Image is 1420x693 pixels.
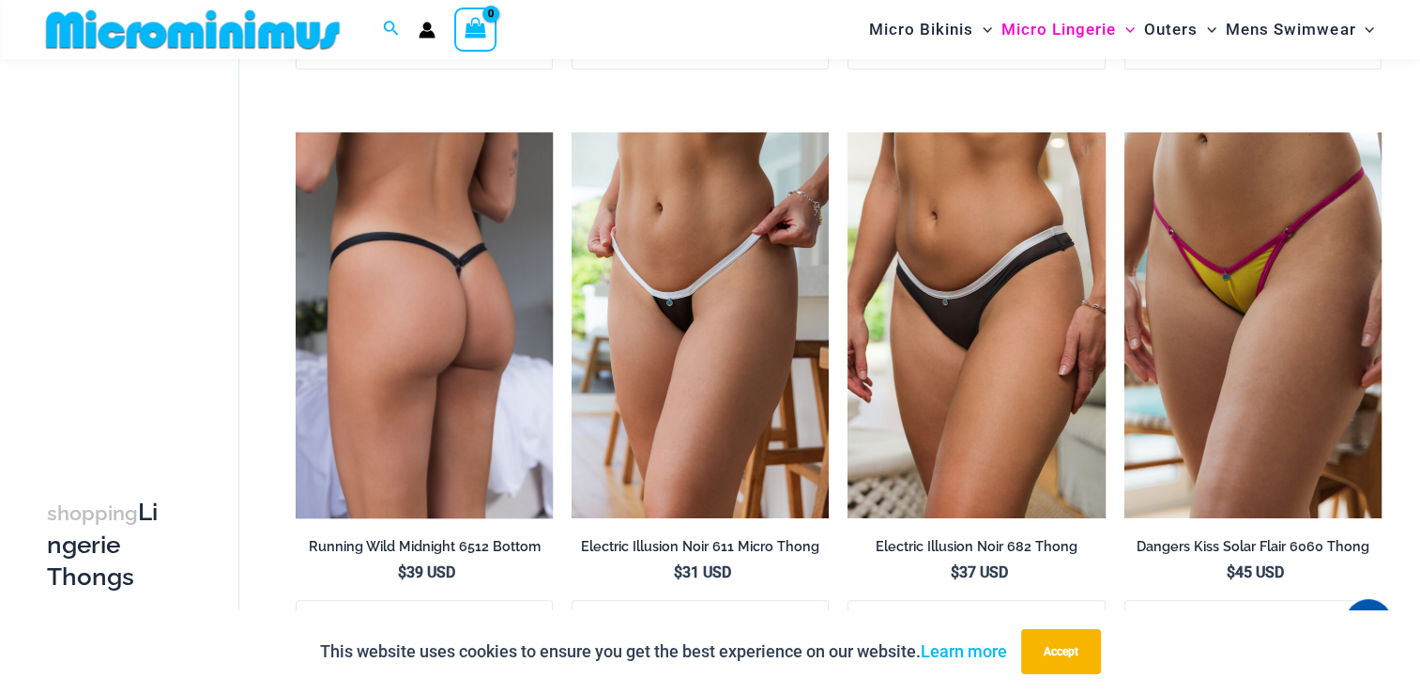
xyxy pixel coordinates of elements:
img: Running Wild Midnight 6512 Bottom 2 [296,132,553,518]
a: Electric Illusion Noir 611 Micro Thong [572,538,829,562]
span: Micro Bikinis [869,6,973,54]
a: Dangers Kiss Solar Flair 6060 Thong 01Dangers Kiss Solar Flair 6060 Thong 02Dangers Kiss Solar Fl... [1124,132,1382,518]
iframe: TrustedSite Certified [47,63,216,439]
h2: Electric Illusion Noir 682 Thong [847,538,1105,556]
a: Electric Illusion Noir 682 Thong 01Electric Illusion Noir 682 Thong 02Electric Illusion Noir 682 ... [847,132,1105,518]
span: Outers [1144,6,1198,54]
p: This website uses cookies to ensure you get the best experience on our website. [320,638,1007,666]
span: Menu Toggle [1355,6,1374,54]
a: Running Wild Midnight 6512 Bottom [296,538,553,562]
span: shopping [47,501,138,525]
h3: Lingerie Thongs [47,497,173,593]
a: Electric Illusion Noir Micro 01Electric Illusion Noir Micro 02Electric Illusion Noir Micro 02 [572,132,829,518]
nav: Site Navigation [862,3,1382,56]
h2: Running Wild Midnight 6512 Bottom [296,538,553,556]
a: OutersMenu ToggleMenu Toggle [1139,6,1221,54]
bdi: 37 USD [951,563,1008,581]
a: Learn more [921,641,1007,661]
a: Dangers Kiss Solar Flair 6060 Thong [1124,538,1382,562]
a: Running Wild Midnight 6512 Bottom 10Running Wild Midnight 6512 Bottom 2Running Wild Midnight 6512... [296,132,553,518]
img: Dangers Kiss Solar Flair 6060 Thong 01 [1124,132,1382,518]
span: Micro Lingerie [1001,6,1116,54]
bdi: 39 USD [398,563,455,581]
span: $ [951,563,959,581]
span: $ [1227,563,1235,581]
img: MM SHOP LOGO FLAT [38,8,347,51]
img: Electric Illusion Noir Micro 01 [572,132,829,518]
span: Menu Toggle [1198,6,1216,54]
button: Accept [1021,629,1101,674]
h2: Electric Illusion Noir 611 Micro Thong [572,538,829,556]
span: $ [674,563,682,581]
a: Micro LingerieMenu ToggleMenu Toggle [997,6,1139,54]
bdi: 45 USD [1227,563,1284,581]
a: Mens SwimwearMenu ToggleMenu Toggle [1221,6,1379,54]
h2: Dangers Kiss Solar Flair 6060 Thong [1124,538,1382,556]
a: Micro BikinisMenu ToggleMenu Toggle [864,6,997,54]
img: Electric Illusion Noir 682 Thong 01 [847,132,1105,518]
span: $ [398,563,406,581]
bdi: 31 USD [674,563,731,581]
a: Electric Illusion Noir 682 Thong [847,538,1105,562]
a: Account icon link [419,22,435,38]
a: Search icon link [383,18,400,41]
span: Mens Swimwear [1226,6,1355,54]
span: Menu Toggle [973,6,992,54]
span: Menu Toggle [1116,6,1135,54]
a: View Shopping Cart, empty [454,8,497,51]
